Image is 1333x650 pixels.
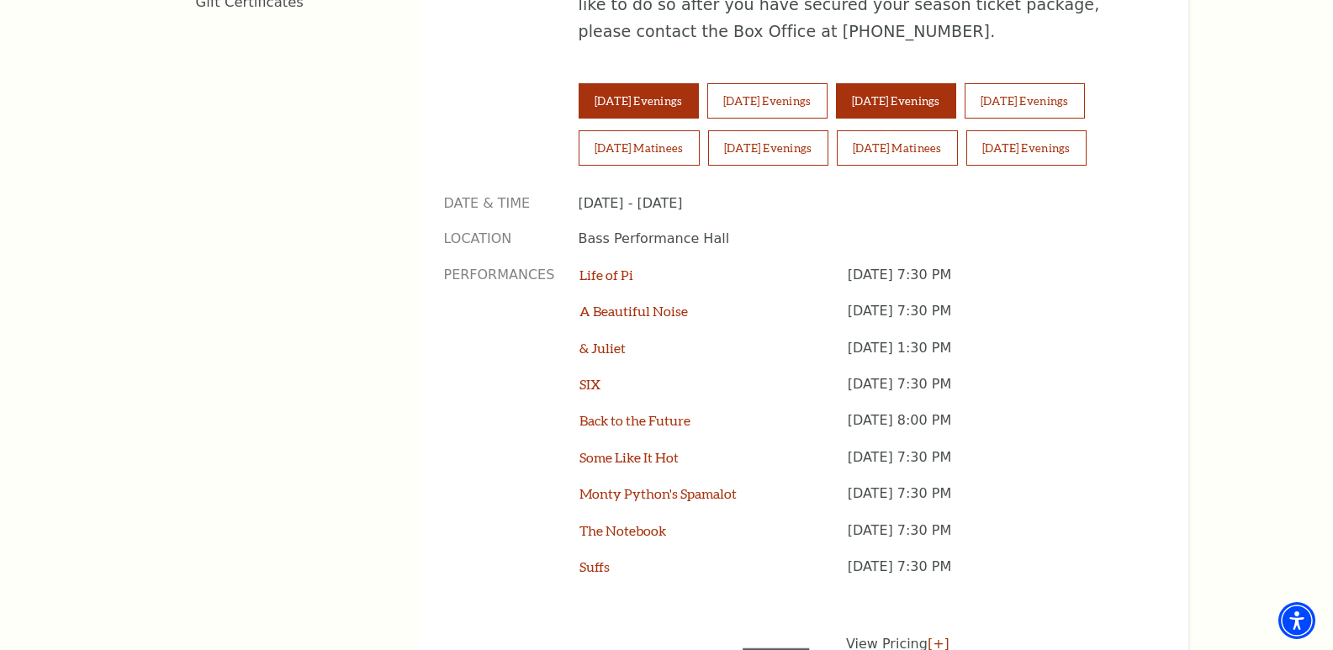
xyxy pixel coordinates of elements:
a: Monty Python's Spamalot [579,485,737,501]
a: Suffs [579,558,610,574]
p: [DATE] 7:30 PM [848,484,1138,521]
div: Accessibility Menu [1278,602,1315,639]
button: [DATE] Matinees [837,130,958,166]
button: [DATE] Evenings [836,83,956,119]
p: Bass Performance Hall [579,230,1138,248]
p: [DATE] 8:00 PM [848,411,1138,447]
p: [DATE] 7:30 PM [848,375,1138,411]
p: Location [444,230,553,248]
button: [DATE] Evenings [708,130,828,166]
p: [DATE] 7:30 PM [848,521,1138,558]
a: Back to the Future [579,412,690,428]
p: [DATE] 7:30 PM [848,302,1138,338]
p: [DATE] 7:30 PM [848,558,1138,594]
button: [DATE] Evenings [579,83,699,119]
p: [DATE] 1:30 PM [848,339,1138,375]
button: [DATE] Evenings [965,83,1085,119]
button: [DATE] Evenings [966,130,1087,166]
p: [DATE] 7:30 PM [848,448,1138,484]
p: Date & Time [444,194,553,213]
p: Performances [444,266,555,595]
a: Some Like It Hot [579,449,679,465]
a: A Beautiful Noise [579,303,688,319]
a: Life of Pi [579,267,633,283]
button: [DATE] Matinees [579,130,700,166]
button: [DATE] Evenings [707,83,828,119]
p: [DATE] 7:30 PM [848,266,1138,302]
a: SIX [579,376,600,392]
a: The Notebook [579,522,666,538]
p: [DATE] - [DATE] [579,194,1138,213]
a: & Juliet [579,340,626,356]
